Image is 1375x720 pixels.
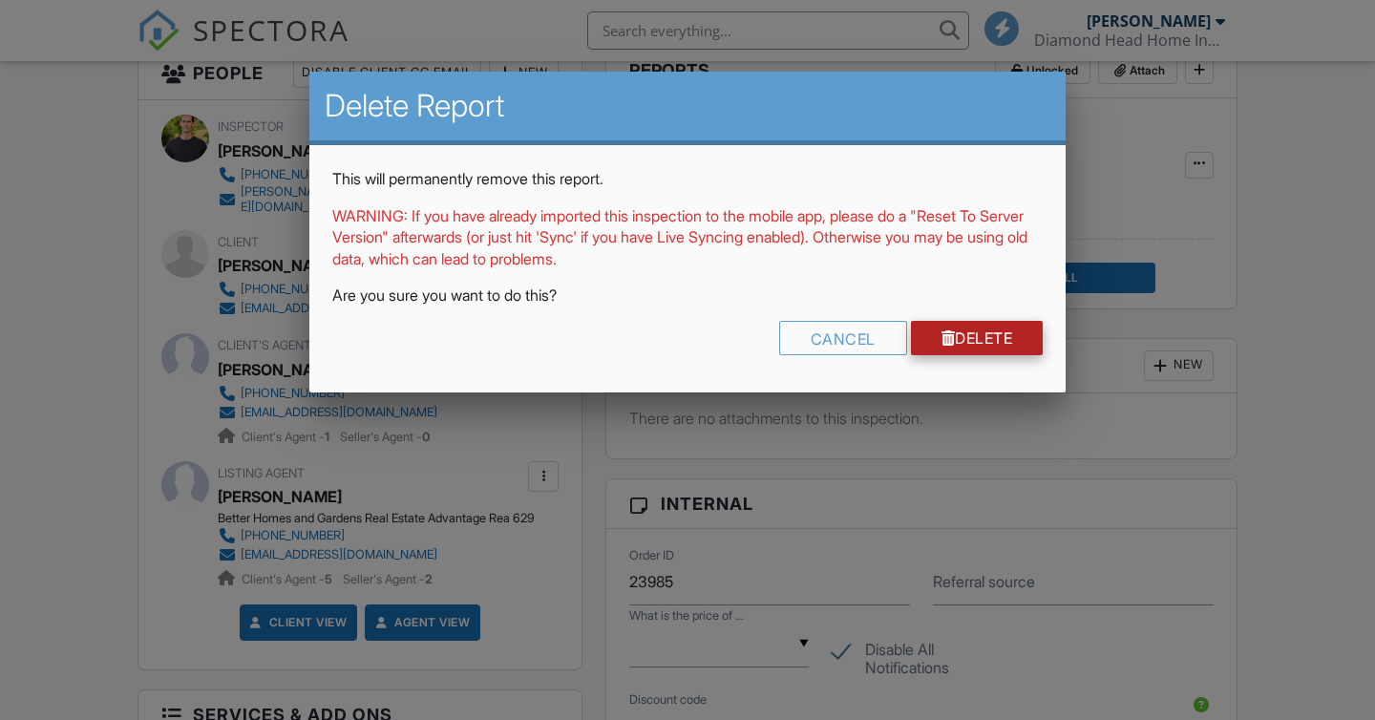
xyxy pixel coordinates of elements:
[911,321,1044,355] a: Delete
[332,205,1043,269] p: WARNING: If you have already imported this inspection to the mobile app, please do a "Reset To Se...
[332,285,1043,306] p: Are you sure you want to do this?
[332,168,1043,189] p: This will permanently remove this report.
[325,87,1050,125] h2: Delete Report
[779,321,907,355] div: Cancel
